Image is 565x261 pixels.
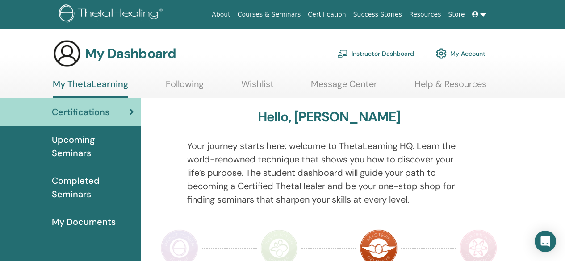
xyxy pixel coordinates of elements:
img: chalkboard-teacher.svg [337,50,348,58]
a: Instructor Dashboard [337,44,414,63]
p: Your journey starts here; welcome to ThetaLearning HQ. Learn the world-renowned technique that sh... [187,139,471,206]
a: Help & Resources [414,79,486,96]
a: Message Center [311,79,377,96]
a: Wishlist [241,79,274,96]
a: My ThetaLearning [53,79,128,98]
a: Resources [406,6,445,23]
div: Open Intercom Messenger [535,231,556,252]
a: Certification [304,6,349,23]
span: Upcoming Seminars [52,133,134,160]
img: cog.svg [436,46,447,61]
span: Certifications [52,105,109,119]
h3: Hello, [PERSON_NAME] [258,109,401,125]
a: Store [445,6,469,23]
a: My Account [436,44,485,63]
img: logo.png [59,4,166,25]
a: Following [166,79,204,96]
img: generic-user-icon.jpg [53,39,81,68]
h3: My Dashboard [85,46,176,62]
a: Success Stories [350,6,406,23]
a: About [208,6,234,23]
span: Completed Seminars [52,174,134,201]
a: Courses & Seminars [234,6,305,23]
span: My Documents [52,215,116,228]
